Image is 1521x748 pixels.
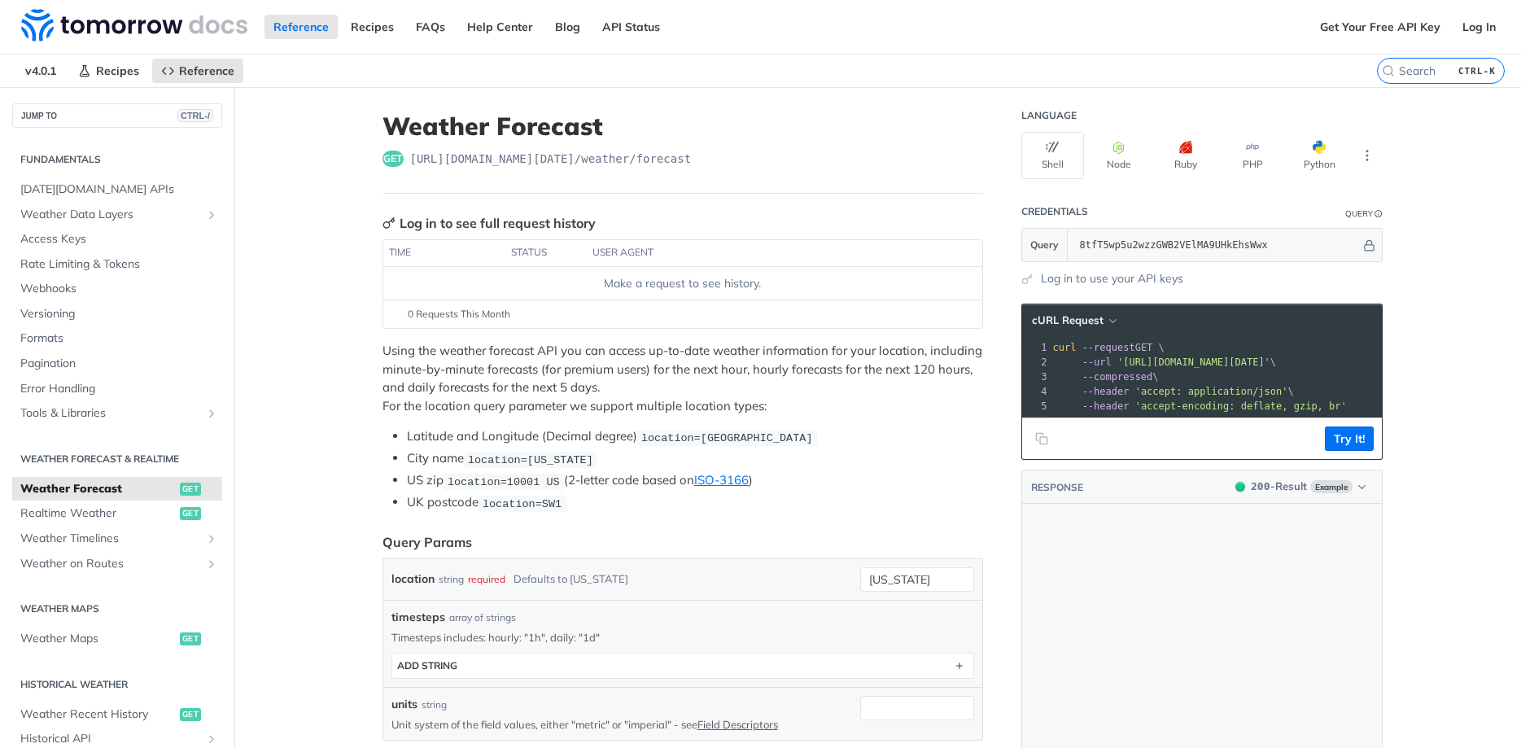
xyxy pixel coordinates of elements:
[1053,342,1165,353] span: GET \
[12,227,222,252] a: Access Keys
[408,307,510,322] span: 0 Requests This Month
[391,609,445,626] span: timesteps
[1022,370,1050,384] div: 3
[1022,384,1050,399] div: 4
[382,342,983,415] p: Using the weather forecast API you can access up-to-date weather information for your location, i...
[205,558,218,571] button: Show subpages for Weather on Routes
[1041,270,1183,287] a: Log in to use your API keys
[342,15,403,39] a: Recipes
[468,453,593,466] span: location=[US_STATE]
[264,15,338,39] a: Reference
[449,610,516,625] div: array of strings
[389,275,975,292] div: Make a request to see history.
[1288,132,1351,179] button: Python
[697,718,778,731] a: Field Descriptors
[12,627,222,651] a: Weather Mapsget
[180,708,201,721] span: get
[468,567,505,591] div: required
[505,240,587,266] th: status
[205,208,218,221] button: Show subpages for Weather Data Layers
[1082,371,1153,383] span: --compressed
[1325,426,1374,451] button: Try It!
[1361,237,1378,253] button: Hide
[177,109,213,122] span: CTRL-/
[407,427,983,446] li: Latitude and Longitude (Decimal degree)
[1021,109,1077,122] div: Language
[382,112,983,141] h1: Weather Forecast
[587,240,950,266] th: user agent
[1227,479,1373,495] button: 200200-ResultExample
[20,256,218,273] span: Rate Limiting & Tokens
[20,481,176,497] span: Weather Forecast
[391,696,417,713] label: units
[1082,342,1135,353] span: --request
[1088,132,1151,179] button: Node
[593,15,669,39] a: API Status
[1251,479,1306,495] div: - Result
[407,449,983,468] li: City name
[1022,355,1050,370] div: 2
[20,531,201,547] span: Weather Timelines
[1072,229,1361,261] input: apikey
[407,15,454,39] a: FAQs
[12,477,222,501] a: Weather Forecastget
[179,63,234,78] span: Reference
[12,177,222,202] a: [DATE][DOMAIN_NAME] APIs
[1345,208,1383,220] div: QueryInformation
[1053,357,1277,368] span: \
[20,706,176,723] span: Weather Recent History
[12,152,222,167] h2: Fundamentals
[1355,143,1379,168] button: More Languages
[1222,132,1284,179] button: PHP
[1155,132,1217,179] button: Ruby
[180,483,201,496] span: get
[410,151,692,167] span: https://api.tomorrow.io/v4/weather/forecast
[397,659,457,671] div: ADD string
[1030,479,1084,496] button: RESPONSE
[383,240,505,266] th: time
[12,501,222,526] a: Realtime Weatherget
[391,717,854,732] p: Unit system of the field values, either "metric" or "imperial" - see
[69,59,148,83] a: Recipes
[382,217,396,230] svg: Key
[1030,238,1059,252] span: Query
[391,630,974,645] p: Timesteps includes: hourly: "1h", daily: "1d"
[205,733,218,746] button: Show subpages for Historical API
[1032,313,1104,327] span: cURL Request
[382,151,404,167] span: get
[96,63,139,78] span: Recipes
[1021,205,1088,218] div: Credentials
[20,356,218,372] span: Pagination
[205,407,218,420] button: Show subpages for Tools & Libraries
[1310,480,1353,493] span: Example
[448,475,560,488] span: location=10001 US
[12,401,222,426] a: Tools & LibrariesShow subpages for Tools & Libraries
[20,281,218,297] span: Webhooks
[1082,400,1130,412] span: --header
[20,207,201,223] span: Weather Data Layers
[12,103,222,128] button: JUMP TOCTRL-/
[12,326,222,351] a: Formats
[407,493,983,512] li: UK postcode
[641,431,813,444] span: location=[GEOGRAPHIC_DATA]
[1021,132,1084,179] button: Shell
[20,556,201,572] span: Weather on Routes
[546,15,589,39] a: Blog
[1053,342,1077,353] span: curl
[1022,229,1068,261] button: Query
[12,552,222,576] a: Weather on RoutesShow subpages for Weather on Routes
[382,213,596,233] div: Log in to see full request history
[439,567,464,591] div: string
[1453,15,1505,39] a: Log In
[407,471,983,490] li: US zip (2-letter code based on )
[1360,148,1375,163] svg: More ellipsis
[21,9,247,42] img: Tomorrow.io Weather API Docs
[1022,340,1050,355] div: 1
[1022,399,1050,413] div: 5
[483,497,562,510] span: location=SW1
[180,632,201,645] span: get
[1454,63,1500,79] kbd: CTRL-K
[694,472,749,488] a: ISO-3166
[20,631,176,647] span: Weather Maps
[20,182,218,198] span: [DATE][DOMAIN_NAME] APIs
